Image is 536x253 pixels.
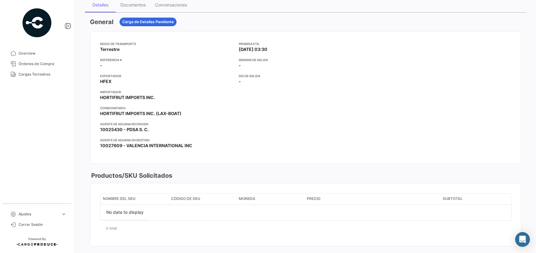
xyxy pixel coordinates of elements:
span: Órdenes de Compra [18,61,67,67]
app-card-info-title: Referencia # [100,57,234,62]
div: Documentos [120,2,146,7]
span: HORTIFRUT IMPORTS INC. [100,94,155,101]
span: expand_more [61,211,67,217]
span: Cerrar Sesión [18,222,67,227]
span: - [239,78,241,85]
datatable-header-cell: Código de SKU [169,193,237,205]
app-card-info-title: Exportador [100,73,234,78]
div: No data to display [100,205,149,220]
span: Precio [307,196,320,201]
span: Ajustes [18,211,59,217]
app-card-info-title: Semana de Salida [239,57,372,62]
a: Overview [5,48,69,59]
span: 10027609 - VALENCIA INTERNATIONAL INC [100,143,192,149]
span: - [100,62,102,68]
div: Abrir Intercom Messenger [515,232,530,247]
app-card-info-title: Día de Salida [239,73,372,78]
span: Moneda [239,196,255,201]
datatable-header-cell: Moneda [236,193,304,205]
div: Detalles [92,2,108,7]
span: Nombre del SKU [103,196,136,201]
span: Cargas Terrestres [18,72,67,77]
img: powered-by.png [22,7,52,38]
app-card-info-title: Agente de Aduana en Origen [100,122,234,126]
h3: Productos/SKU Solicitados [90,171,172,180]
app-card-info-title: Modo de Transporte [100,41,234,46]
span: Código de SKU [171,196,200,201]
span: HORTIFRUT IMPORTS INC. (LAX-BOAT) [100,110,181,117]
span: - [239,62,241,68]
app-card-info-title: Agente de Aduana en Destino [100,138,234,143]
span: HFEX [100,78,112,85]
a: Órdenes de Compra [5,59,69,69]
app-card-info-title: Importador [100,89,234,94]
app-card-info-title: Consignatario [100,106,234,110]
h3: General [90,18,113,26]
span: [DATE] 03:30 [239,46,267,52]
app-card-info-title: Primera ETA [239,41,372,46]
span: Carga de Detalles Pendiente [122,19,174,25]
span: Terrestre [100,46,120,52]
div: Conversaciones [155,2,187,7]
span: Overview [18,51,67,56]
div: 0 total [100,221,511,236]
datatable-header-cell: Nombre del SKU [100,193,169,205]
span: Subtotal [443,196,463,201]
span: 10025430 - PDSA S. C. [100,126,149,133]
a: Cargas Terrestres [5,69,69,80]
